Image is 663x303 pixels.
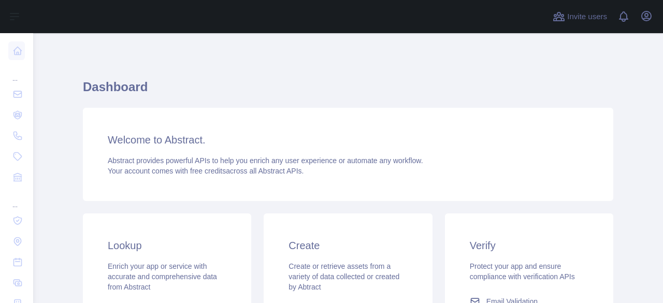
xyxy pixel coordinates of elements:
[83,79,613,104] h1: Dashboard
[108,262,217,291] span: Enrich your app or service with accurate and comprehensive data from Abstract
[470,262,575,281] span: Protect your app and ensure compliance with verification APIs
[289,238,407,253] h3: Create
[108,238,226,253] h3: Lookup
[190,167,226,175] span: free credits
[8,62,25,83] div: ...
[108,167,304,175] span: Your account comes with across all Abstract APIs.
[108,156,423,165] span: Abstract provides powerful APIs to help you enrich any user experience or automate any workflow.
[289,262,399,291] span: Create or retrieve assets from a variety of data collected or created by Abtract
[567,11,607,23] span: Invite users
[8,189,25,209] div: ...
[551,8,609,25] button: Invite users
[470,238,588,253] h3: Verify
[108,133,588,147] h3: Welcome to Abstract.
